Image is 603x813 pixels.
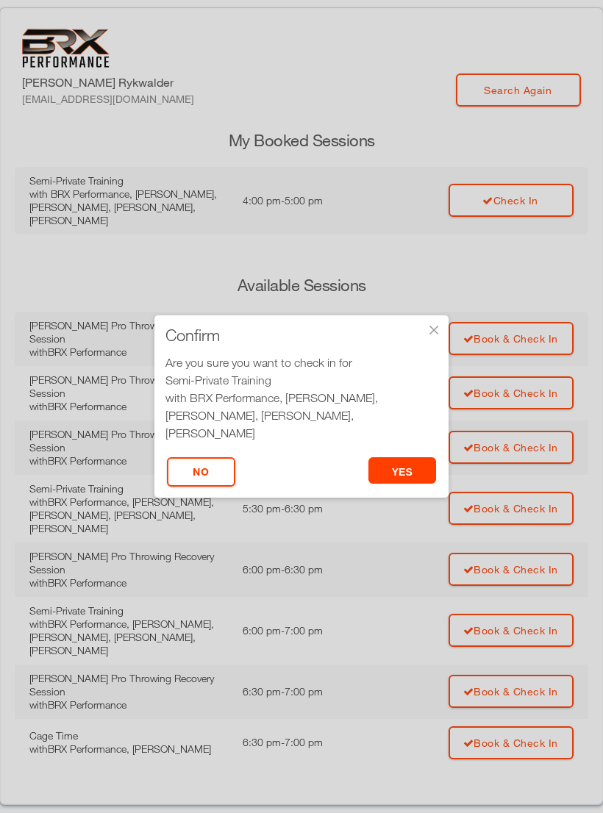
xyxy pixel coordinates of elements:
[368,457,437,484] button: yes
[165,328,220,343] span: Confirm
[427,323,441,337] div: ×
[165,371,438,389] div: Semi-Private Training
[165,354,438,459] div: Are you sure you want to check in for at 4:00 pm?
[167,457,235,487] button: No
[165,389,438,442] div: with BRX Performance, [PERSON_NAME], [PERSON_NAME], [PERSON_NAME], [PERSON_NAME]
